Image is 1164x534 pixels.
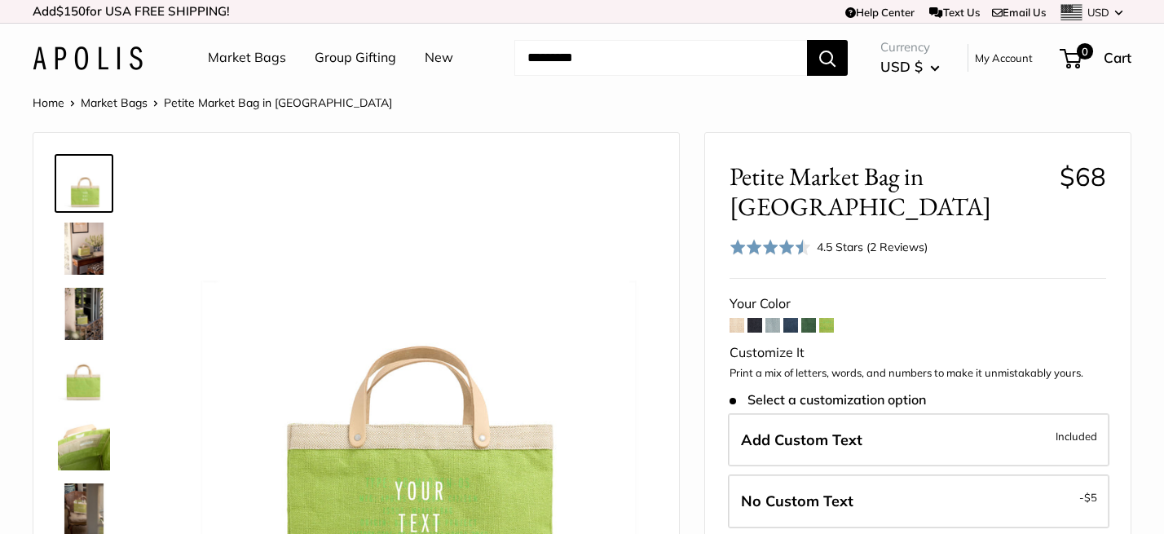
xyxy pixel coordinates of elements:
a: My Account [975,48,1033,68]
a: Help Center [845,6,915,19]
a: Home [33,95,64,110]
span: $5 [1084,491,1097,504]
span: Currency [880,36,940,59]
a: Group Gifting [315,46,396,70]
span: $68 [1060,161,1106,192]
p: Print a mix of letters, words, and numbers to make it unmistakably yours. [730,365,1106,382]
a: Text Us [929,6,979,19]
a: New [425,46,453,70]
a: Petite Market Bag in Chartreuse [55,154,113,213]
div: Your Color [730,292,1106,316]
a: 0 Cart [1061,45,1131,71]
span: $150 [56,3,86,19]
a: Email Us [992,6,1046,19]
img: Petite Market Bag in Chartreuse [58,157,110,210]
span: Petite Market Bag in [GEOGRAPHIC_DATA] [730,161,1047,222]
a: Petite Market Bag in Chartreuse [55,350,113,408]
span: Petite Market Bag in [GEOGRAPHIC_DATA] [164,95,392,110]
a: Market Bags [81,95,148,110]
span: Select a customization option [730,392,926,408]
input: Search... [514,40,807,76]
img: Petite Market Bag in Chartreuse [58,418,110,470]
nav: Breadcrumb [33,92,392,113]
span: No Custom Text [741,492,853,510]
span: Included [1056,426,1097,446]
a: Petite Market Bag in Chartreuse [55,219,113,278]
div: 4.5 Stars (2 Reviews) [730,235,928,258]
span: - [1079,488,1097,507]
img: Petite Market Bag in Chartreuse [58,353,110,405]
label: Leave Blank [728,474,1109,528]
div: Customize It [730,341,1106,365]
a: Petite Market Bag in Chartreuse [55,285,113,343]
button: USD $ [880,54,940,80]
span: Cart [1104,49,1131,66]
a: Petite Market Bag in Chartreuse [55,415,113,474]
label: Add Custom Text [728,413,1109,467]
span: Add Custom Text [741,430,862,449]
span: 0 [1077,43,1093,60]
img: Petite Market Bag in Chartreuse [58,288,110,340]
img: Apolis [33,46,143,70]
img: Petite Market Bag in Chartreuse [58,223,110,275]
a: Market Bags [208,46,286,70]
div: 4.5 Stars (2 Reviews) [817,238,928,256]
button: Search [807,40,848,76]
span: USD [1087,6,1109,19]
span: USD $ [880,58,923,75]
